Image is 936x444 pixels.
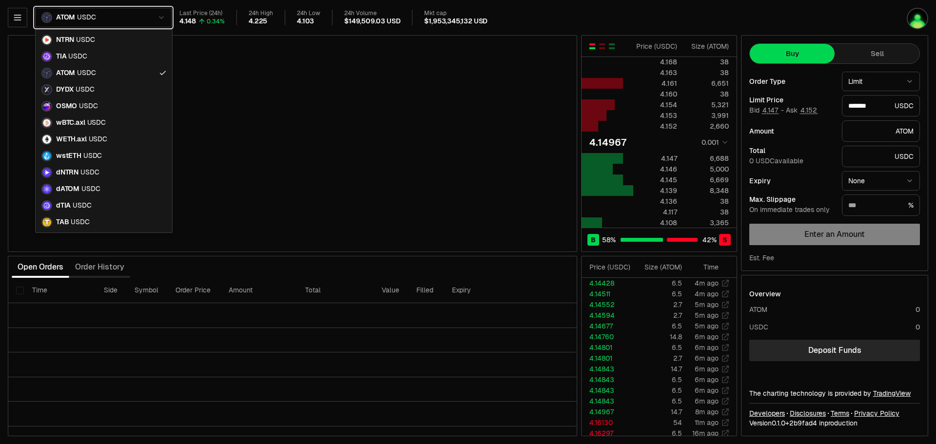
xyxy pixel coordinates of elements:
[77,69,96,77] span: USDC
[76,85,94,94] span: USDC
[42,135,51,144] img: WETH.axl Logo
[56,118,85,127] span: wBTC.axl
[42,102,51,111] img: OSMO Logo
[42,218,51,227] img: TAB Logo
[56,218,69,227] span: TAB
[87,118,106,127] span: USDC
[56,85,74,94] span: DYDX
[56,152,81,160] span: wstETH
[42,69,51,77] img: ATOM Logo
[81,185,100,193] span: USDC
[42,185,51,193] img: dATOM Logo
[56,135,87,144] span: WETH.axl
[56,168,78,177] span: dNTRN
[79,102,97,111] span: USDC
[80,168,99,177] span: USDC
[73,201,91,210] span: USDC
[56,36,74,44] span: NTRN
[83,152,102,160] span: USDC
[56,201,71,210] span: dTIA
[42,36,51,44] img: NTRN Logo
[76,36,95,44] span: USDC
[68,52,87,61] span: USDC
[42,152,51,160] img: wstETH Logo
[56,69,75,77] span: ATOM
[42,52,51,61] img: TIA Logo
[56,102,77,111] span: OSMO
[89,135,107,144] span: USDC
[71,218,89,227] span: USDC
[42,168,51,177] img: dNTRN Logo
[42,118,51,127] img: wBTC.axl Logo
[56,185,79,193] span: dATOM
[42,85,51,94] img: DYDX Logo
[42,201,51,210] img: dTIA Logo
[56,52,66,61] span: TIA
